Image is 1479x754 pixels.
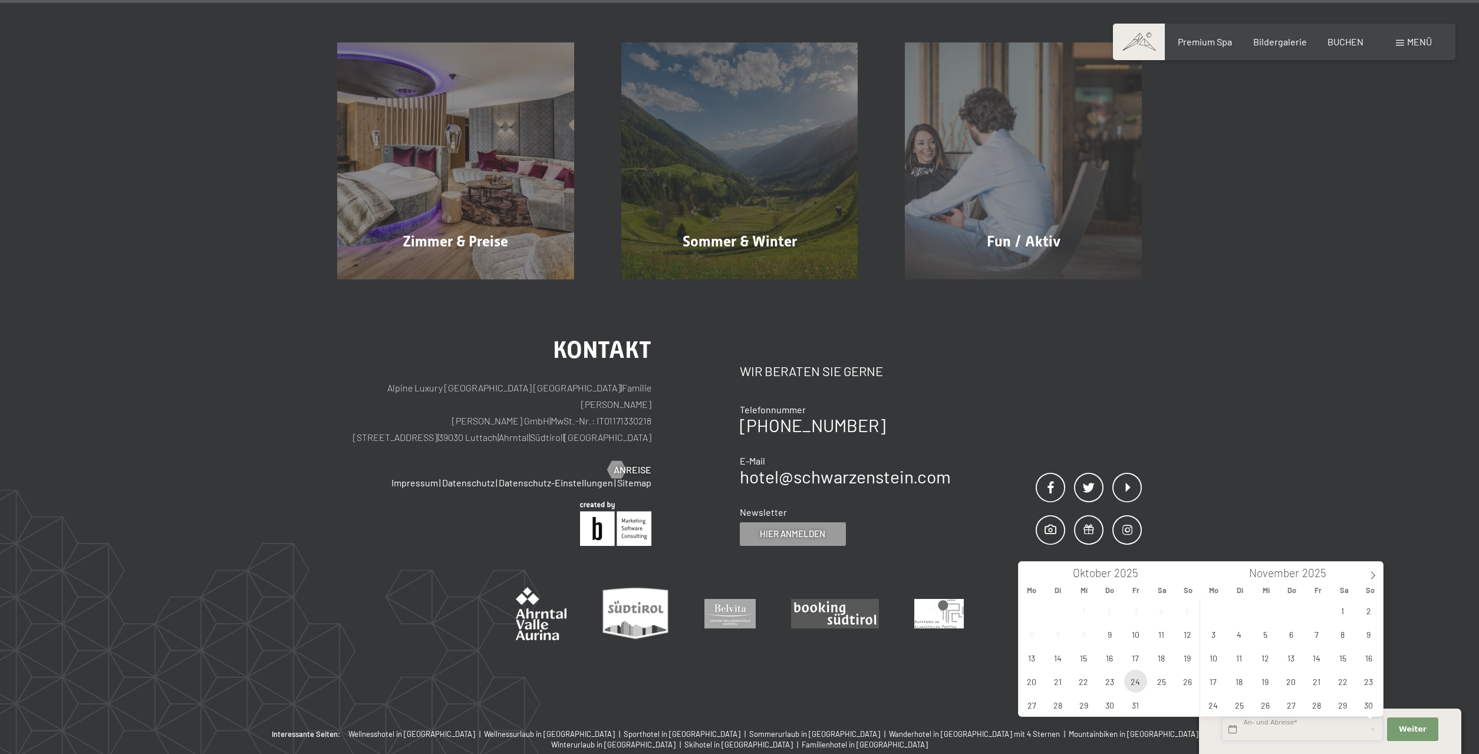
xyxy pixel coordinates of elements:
[439,477,441,488] span: |
[740,506,787,518] span: Newsletter
[1176,623,1199,646] span: Oktober 12, 2025
[551,739,684,750] a: Winterurlaub in [GEOGRAPHIC_DATA] |
[1072,670,1095,693] span: Oktober 22, 2025
[551,740,676,749] span: Winterurlaub in [GEOGRAPHIC_DATA]
[684,739,802,750] a: Skihotel in [GEOGRAPHIC_DATA] |
[1201,587,1227,594] span: Mo
[1123,587,1149,594] span: Fr
[1176,646,1199,669] span: Oktober 19, 2025
[1407,36,1432,47] span: Menü
[1279,587,1305,594] span: Do
[1150,646,1173,669] span: Oktober 18, 2025
[1020,693,1043,716] span: Oktober 27, 2025
[1299,566,1338,580] input: Year
[1045,587,1070,594] span: Di
[1020,623,1043,646] span: Oktober 6, 2025
[484,729,624,739] a: Wellnessurlaub in [GEOGRAPHIC_DATA] |
[1228,670,1251,693] span: November 18, 2025
[740,466,951,487] a: hotel@schwarzenstein.com
[1253,36,1307,47] a: Bildergalerie
[337,380,651,446] p: Alpine Luxury [GEOGRAPHIC_DATA] [GEOGRAPHIC_DATA] Familie [PERSON_NAME] [PERSON_NAME] GmbH MwSt.-...
[1357,646,1380,669] span: November 16, 2025
[1098,670,1121,693] span: Oktober 23, 2025
[614,477,616,488] span: |
[1178,36,1232,47] a: Premium Spa
[881,42,1165,279] a: Wellnesshotel Südtirol SCHWARZENSTEIN - Wellnessurlaub in den Alpen Fun / Aktiv
[1046,693,1069,716] span: Oktober 28, 2025
[1062,729,1069,739] span: |
[1399,724,1427,735] span: Weiter
[580,502,651,546] img: Brandnamic GmbH | Leading Hospitality Solutions
[1046,646,1069,669] span: Oktober 14, 2025
[442,477,495,488] a: Datenschutz
[677,740,684,749] span: |
[1098,693,1121,716] span: Oktober 30, 2025
[1305,623,1328,646] span: November 7, 2025
[1228,646,1251,669] span: November 11, 2025
[1254,670,1277,693] span: November 19, 2025
[1253,587,1279,594] span: Mi
[760,528,825,540] span: Hier anmelden
[621,382,622,393] span: |
[1331,646,1354,669] span: November 15, 2025
[1072,623,1095,646] span: Oktober 8, 2025
[742,729,749,739] span: |
[617,477,651,488] a: Sitemap
[348,729,484,739] a: Wellnesshotel in [GEOGRAPHIC_DATA] |
[1305,646,1328,669] span: November 14, 2025
[1357,623,1380,646] span: November 9, 2025
[1020,670,1043,693] span: Oktober 20, 2025
[549,415,551,426] span: |
[740,414,885,436] a: [PHONE_NUMBER]
[624,729,749,739] a: Sporthotel in [GEOGRAPHIC_DATA] |
[882,729,889,739] span: |
[403,233,508,250] span: Zimmer & Preise
[1202,646,1225,669] span: November 10, 2025
[1069,729,1198,739] span: Mountainbiken in [GEOGRAPHIC_DATA]
[802,740,928,749] span: Familienhotel in [GEOGRAPHIC_DATA]
[749,729,880,739] span: Sommerurlaub in [GEOGRAPHIC_DATA]
[1072,599,1095,622] span: Oktober 1, 2025
[484,729,615,739] span: Wellnessurlaub in [GEOGRAPHIC_DATA]
[1124,646,1147,669] span: Oktober 17, 2025
[1331,623,1354,646] span: November 8, 2025
[348,729,475,739] span: Wellnesshotel in [GEOGRAPHIC_DATA]
[1280,670,1303,693] span: November 20, 2025
[1098,646,1121,669] span: Oktober 16, 2025
[1046,670,1069,693] span: Oktober 21, 2025
[1124,599,1147,622] span: Oktober 3, 2025
[1357,693,1380,716] span: November 30, 2025
[477,729,484,739] span: |
[608,463,651,476] a: Anreise
[740,455,765,466] span: E-Mail
[1202,693,1225,716] span: November 24, 2025
[272,729,341,739] b: Interessante Seiten:
[1254,693,1277,716] span: November 26, 2025
[802,739,928,750] a: Familienhotel in [GEOGRAPHIC_DATA]
[740,404,806,415] span: Telefonnummer
[1019,587,1045,594] span: Mo
[1150,623,1173,646] span: Oktober 11, 2025
[749,729,889,739] a: Sommerurlaub in [GEOGRAPHIC_DATA] |
[1149,587,1175,594] span: Sa
[1097,587,1123,594] span: Do
[1073,568,1111,579] span: Oktober
[1331,599,1354,622] span: November 1, 2025
[1071,587,1097,594] span: Mi
[1069,729,1207,739] a: Mountainbiken in [GEOGRAPHIC_DATA] |
[563,432,564,443] span: |
[1124,623,1147,646] span: Oktober 10, 2025
[437,432,439,443] span: |
[496,477,498,488] span: |
[529,432,530,443] span: |
[314,42,598,279] a: Wellnesshotel Südtirol SCHWARZENSTEIN - Wellnessurlaub in den Alpen Zimmer & Preise
[1098,623,1121,646] span: Oktober 9, 2025
[1280,693,1303,716] span: November 27, 2025
[1098,599,1121,622] span: Oktober 2, 2025
[1046,623,1069,646] span: Oktober 7, 2025
[553,336,651,364] span: Kontakt
[1387,717,1438,742] button: Weiter
[1328,36,1363,47] a: BUCHEN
